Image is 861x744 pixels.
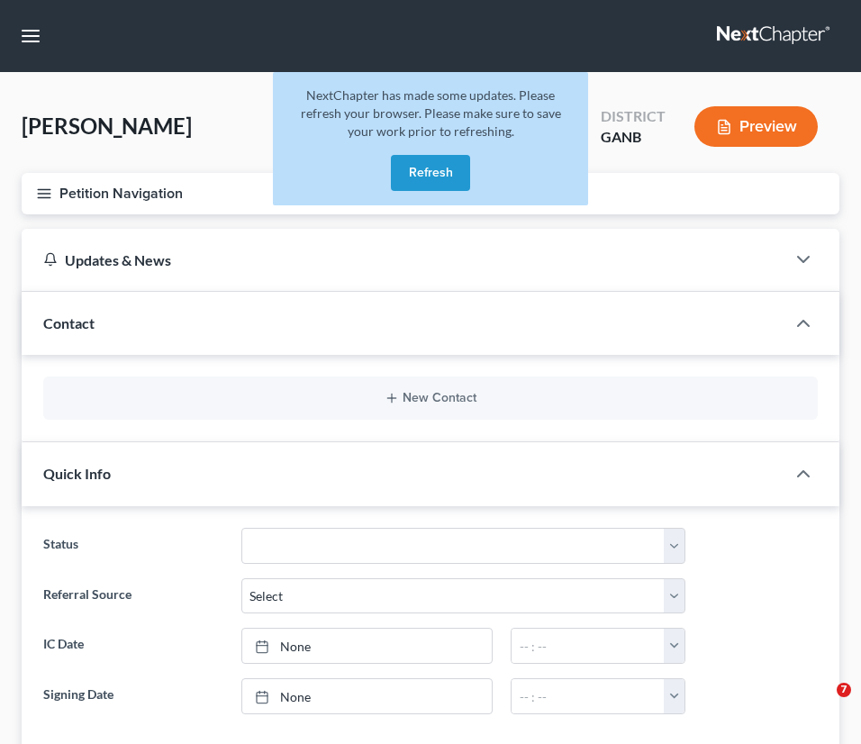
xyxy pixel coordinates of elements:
span: Contact [43,314,95,331]
input: -- : -- [512,679,665,713]
iframe: Intercom live chat [800,683,843,726]
input: -- : -- [512,629,665,663]
div: GANB [601,127,666,148]
span: 7 [837,683,851,697]
label: Referral Source [34,578,232,614]
button: Petition Navigation [22,173,839,214]
label: Status [34,528,232,564]
span: Quick Info [43,465,111,482]
a: None [242,629,492,663]
button: Refresh [391,155,470,191]
label: Signing Date [34,678,232,714]
button: New Contact [58,391,803,405]
button: Preview [694,106,818,147]
a: None [242,679,492,713]
span: [PERSON_NAME] [22,113,192,139]
div: District [601,106,666,127]
label: IC Date [34,628,232,664]
div: Updates & News [43,250,764,269]
span: NextChapter has made some updates. Please refresh your browser. Please make sure to save your wor... [301,87,561,139]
